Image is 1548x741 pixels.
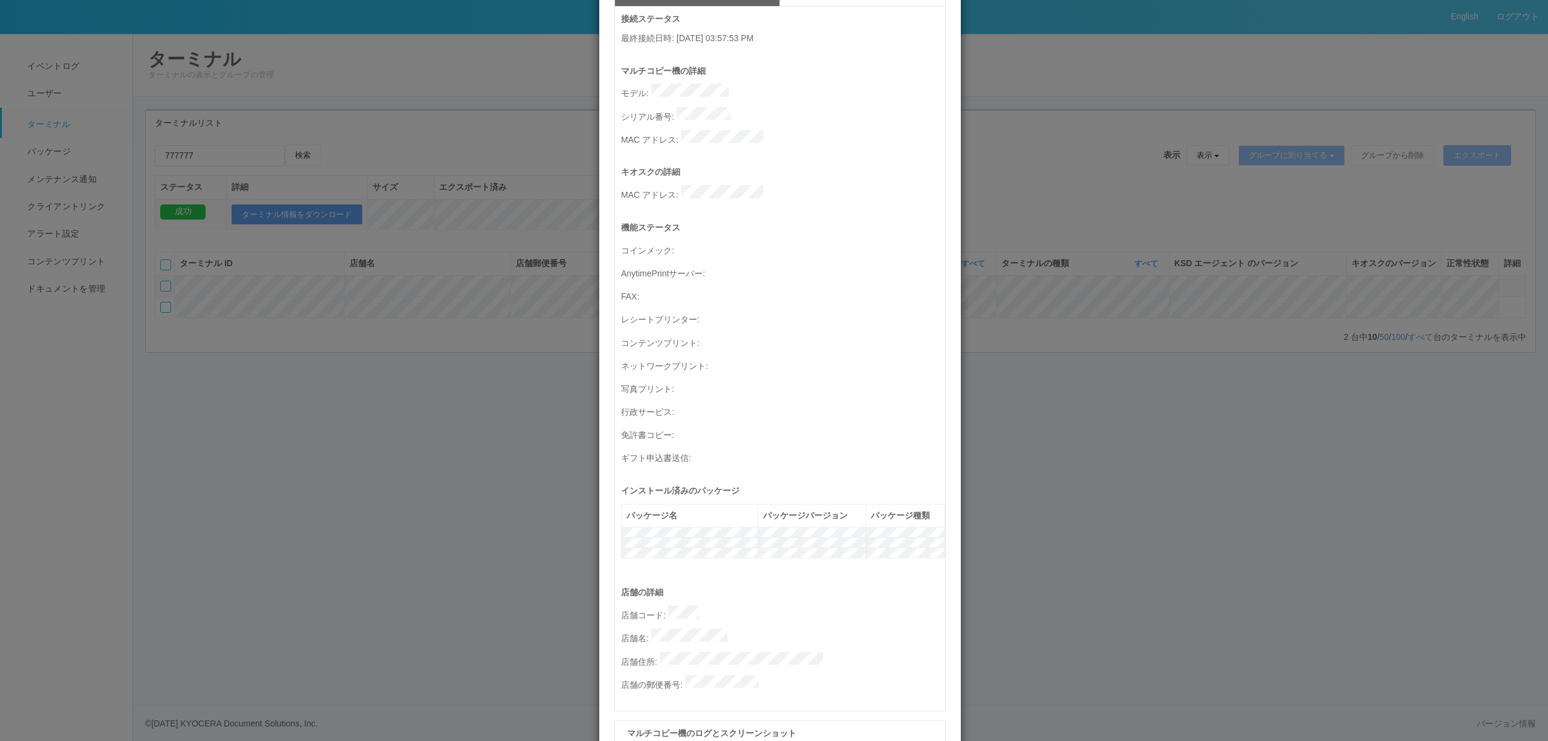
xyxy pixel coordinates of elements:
[621,221,945,234] p: 機能ステータス
[621,83,945,100] p: モデル :
[621,628,945,645] p: 店舗名 :
[621,65,945,77] p: マルチコピー機の詳細
[621,485,945,497] p: インストール済みのパッケージ
[621,402,945,419] p: 行政サービス :
[621,652,945,669] p: 店舗住所 :
[627,727,939,740] p: マルチコピー機のログとスクリーンショット
[763,509,860,522] div: パッケージバージョン
[626,509,753,522] div: パッケージ名
[621,130,945,147] p: MAC アドレス :
[621,675,945,692] p: 店舗の郵便番号 :
[621,356,945,373] p: ネットワークプリント :
[621,13,945,25] p: 接続ステータス
[621,448,945,465] p: ギフト申込書送信 :
[621,185,945,202] p: MAC アドレス :
[621,107,945,124] p: シリアル番号 :
[621,241,945,258] p: コインメック :
[621,166,945,178] p: キオスクの詳細
[871,509,940,522] div: パッケージ種類
[621,606,945,622] p: 店舗コード :
[621,586,945,599] p: 店舗の詳細
[621,32,945,45] p: 最終接続日時 : [DATE] 03:57:53 PM
[621,333,945,350] p: コンテンツプリント :
[621,264,945,281] p: AnytimePrintサーバー :
[621,379,945,396] p: 写真プリント :
[621,287,945,304] p: FAX :
[621,310,945,327] p: レシートプリンター :
[621,425,945,442] p: 免許書コピー :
